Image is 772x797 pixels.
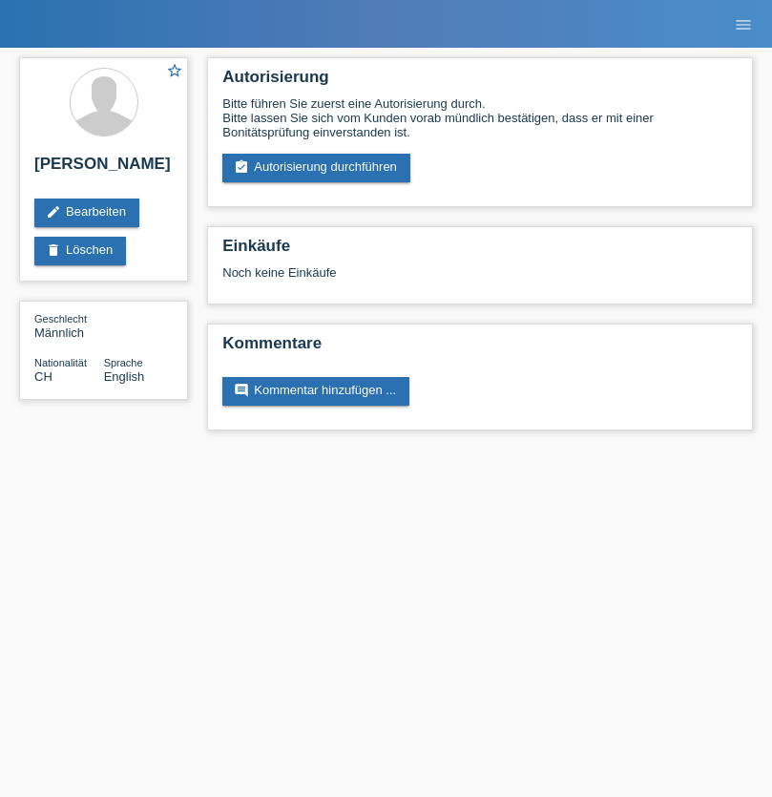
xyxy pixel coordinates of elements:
[34,199,139,227] a: editBearbeiten
[34,313,87,325] span: Geschlecht
[222,265,738,294] div: Noch keine Einkäufe
[222,96,738,139] div: Bitte führen Sie zuerst eine Autorisierung durch. Bitte lassen Sie sich vom Kunden vorab mündlich...
[34,357,87,368] span: Nationalität
[724,18,762,30] a: menu
[734,15,753,34] i: menu
[34,155,173,183] h2: [PERSON_NAME]
[234,159,249,175] i: assignment_turned_in
[34,311,104,340] div: Männlich
[222,154,410,182] a: assignment_turned_inAutorisierung durchführen
[166,62,183,79] i: star_border
[46,204,61,220] i: edit
[46,242,61,258] i: delete
[222,377,409,406] a: commentKommentar hinzufügen ...
[166,62,183,82] a: star_border
[234,383,249,398] i: comment
[104,369,145,384] span: English
[104,357,143,368] span: Sprache
[222,237,738,265] h2: Einkäufe
[222,68,738,96] h2: Autorisierung
[222,334,738,363] h2: Kommentare
[34,237,126,265] a: deleteLöschen
[34,369,52,384] span: Schweiz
